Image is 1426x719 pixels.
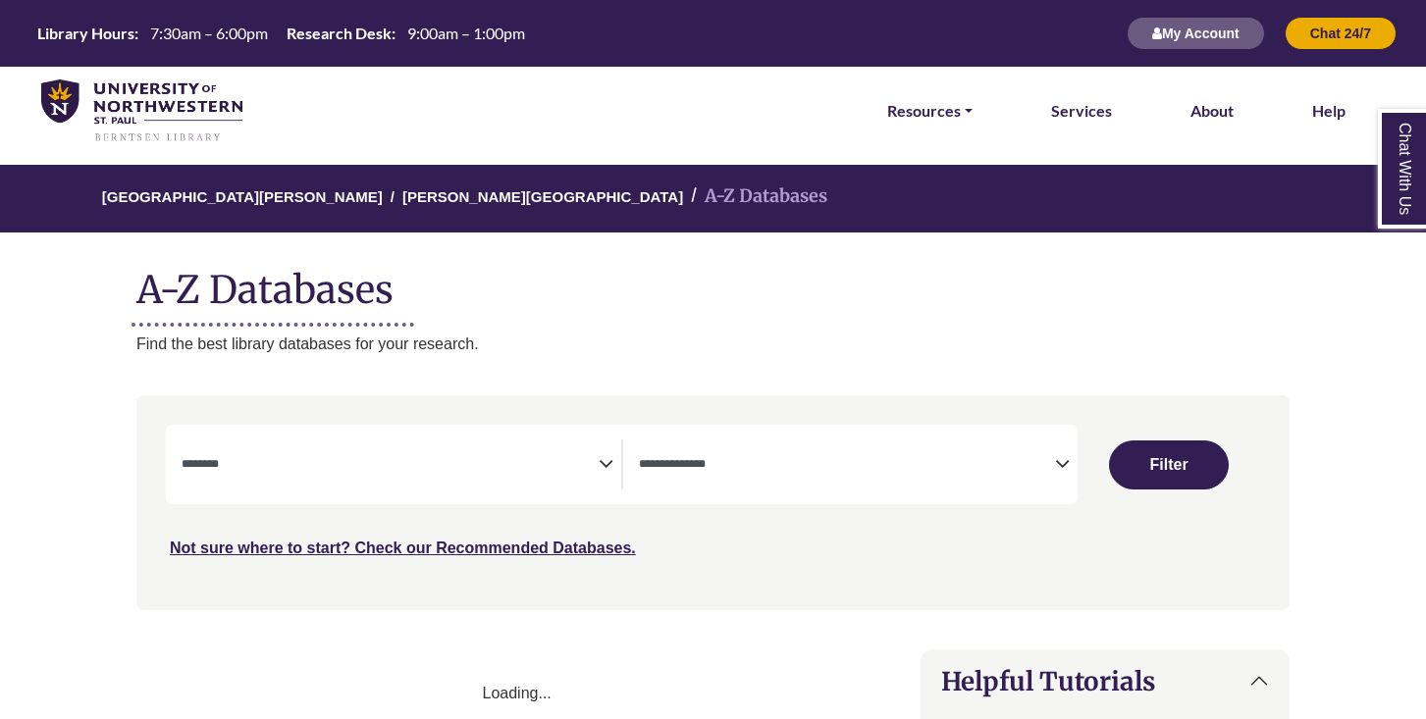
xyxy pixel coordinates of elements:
a: About [1190,98,1234,124]
a: Chat 24/7 [1285,25,1397,41]
div: Loading... [136,681,897,706]
textarea: Filter [182,458,599,474]
nav: breadcrumb [136,165,1290,232]
table: Hours Today [29,23,533,41]
span: 9:00am – 1:00pm [407,24,525,42]
li: A-Z Databases [683,182,827,211]
button: Helpful Tutorials [922,650,1289,712]
h1: A-Z Databases [136,252,1290,312]
button: Submit for Search Results [1109,440,1228,489]
textarea: Filter [639,458,1056,474]
a: Services [1051,98,1112,124]
a: Resources [887,98,973,124]
a: Help [1312,98,1346,124]
a: [PERSON_NAME][GEOGRAPHIC_DATA] [402,185,683,205]
span: 7:30am – 6:00pm [150,24,268,42]
button: Chat 24/7 [1285,17,1397,50]
th: Library Hours: [29,23,139,43]
a: [GEOGRAPHIC_DATA][PERSON_NAME] [102,185,383,205]
th: Research Desk: [279,23,396,43]
a: Not sure where to start? Check our Recommended Databases. [170,539,636,556]
a: Hours Today [29,23,533,45]
p: Find the best library databases for your research. [136,332,1290,357]
img: library_home [41,79,242,143]
a: My Account [1127,25,1265,41]
button: My Account [1127,17,1265,50]
nav: Search filters [136,395,1290,609]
